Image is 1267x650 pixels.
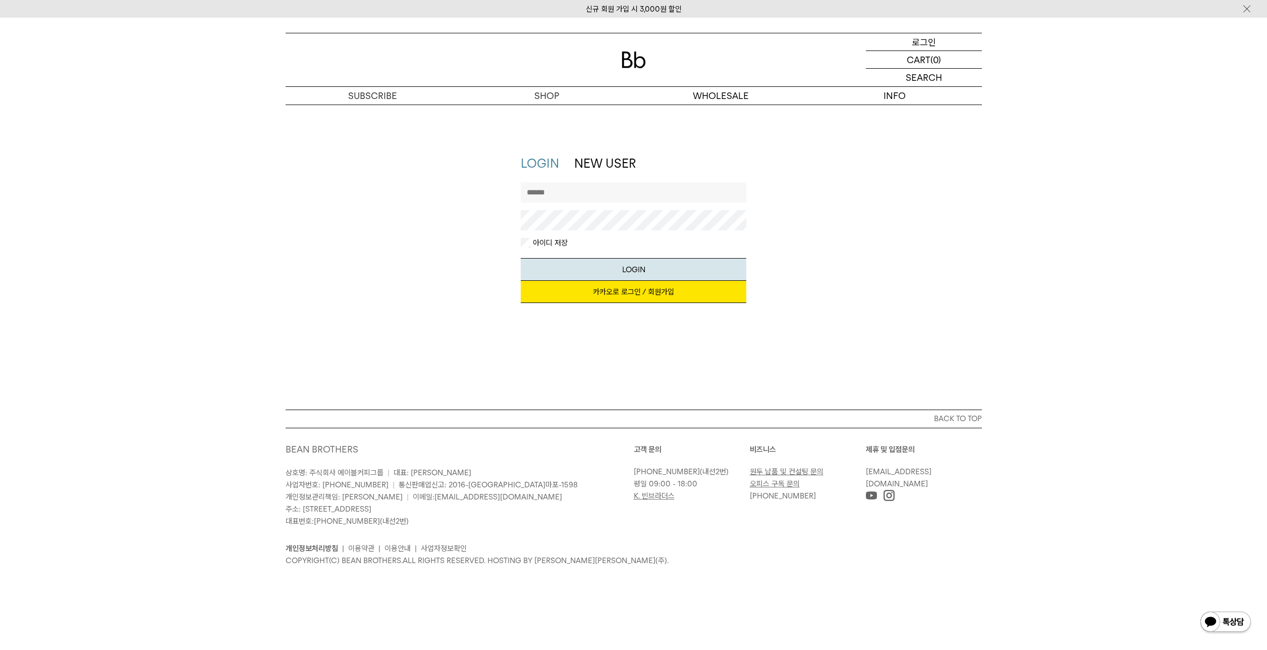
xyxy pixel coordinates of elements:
[866,51,982,69] a: CART (0)
[460,87,634,105] a: SHOP
[750,491,816,501] a: [PHONE_NUMBER]
[286,544,338,553] a: 개인정보처리방침
[521,258,746,281] button: LOGIN
[750,443,866,456] p: 비즈니스
[622,52,646,68] img: 로고
[634,466,745,478] p: (내선2번)
[378,542,380,555] li: |
[286,517,409,526] span: 대표번호: (내선2번)
[634,443,750,456] p: 고객 문의
[415,542,417,555] li: |
[388,468,390,477] span: |
[286,468,383,477] span: 상호명: 주식회사 에이블커피그룹
[866,467,931,488] a: [EMAIL_ADDRESS][DOMAIN_NAME]
[634,491,675,501] a: K. 빈브라더스
[750,479,800,488] a: 오피스 구독 문의
[930,51,941,68] p: (0)
[286,410,982,428] button: BACK TO TOP
[634,87,808,105] p: WHOLESALE
[384,544,411,553] a: 이용안내
[750,467,823,476] a: 원두 납품 및 컨설팅 문의
[866,443,982,456] p: 제휴 및 입점문의
[286,444,358,455] a: BEAN BROTHERS
[286,505,371,514] span: 주소: [STREET_ADDRESS]
[434,492,562,502] a: [EMAIL_ADDRESS][DOMAIN_NAME]
[1199,611,1252,635] img: 카카오톡 채널 1:1 채팅 버튼
[912,33,936,51] p: 로그인
[634,478,745,490] p: 평일 09:00 - 18:00
[866,33,982,51] a: 로그인
[393,480,395,489] span: |
[906,69,942,86] p: SEARCH
[286,555,982,567] p: COPYRIGHT(C) BEAN BROTHERS. ALL RIGHTS RESERVED. HOSTING BY [PERSON_NAME][PERSON_NAME](주).
[407,492,409,502] span: |
[907,51,930,68] p: CART
[286,492,403,502] span: 개인정보관리책임: [PERSON_NAME]
[286,480,389,489] span: 사업자번호: [PHONE_NUMBER]
[521,281,746,303] a: 카카오로 로그인 / 회원가입
[586,5,682,14] a: 신규 회원 가입 시 3,000원 할인
[531,238,568,248] label: 아이디 저장
[521,156,559,171] a: LOGIN
[413,492,562,502] span: 이메일:
[808,87,982,105] p: INFO
[348,544,374,553] a: 이용약관
[314,517,380,526] a: [PHONE_NUMBER]
[286,87,460,105] a: SUBSCRIBE
[574,156,636,171] a: NEW USER
[399,480,578,489] span: 통신판매업신고: 2016-[GEOGRAPHIC_DATA]마포-1598
[394,468,471,477] span: 대표: [PERSON_NAME]
[342,542,344,555] li: |
[421,544,467,553] a: 사업자정보확인
[634,467,700,476] a: [PHONE_NUMBER]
